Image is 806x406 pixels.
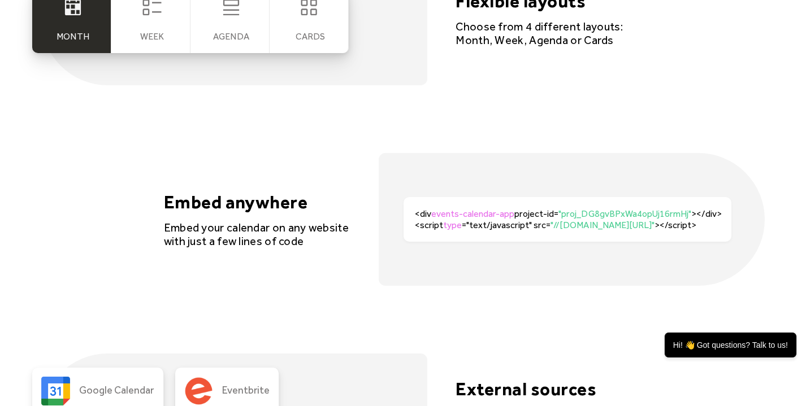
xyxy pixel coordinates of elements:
span: "//[DOMAIN_NAME][URL]" [551,220,654,230]
div: Embed your calendar on any website with just a few lines of code [164,221,350,248]
div: <div project-id= ></div><script ="text/javascript" src= ></script> [415,208,731,230]
span: type [443,220,462,230]
div: cards [296,31,325,42]
div: Agenda [213,31,249,42]
div: Google Calendar [79,385,154,397]
h4: External sources [456,378,642,400]
div: Month [57,31,89,42]
span: events-calendar-app [431,208,514,219]
span: "proj_DG8gvBPxWa4opUj16rmHj" [558,208,691,219]
div: Choose from 4 different layouts: Month, Week, Agenda or Cards [456,20,625,47]
h4: Embed anywhere [164,191,350,213]
div: Week [140,31,164,42]
div: Eventbrite [222,385,270,397]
